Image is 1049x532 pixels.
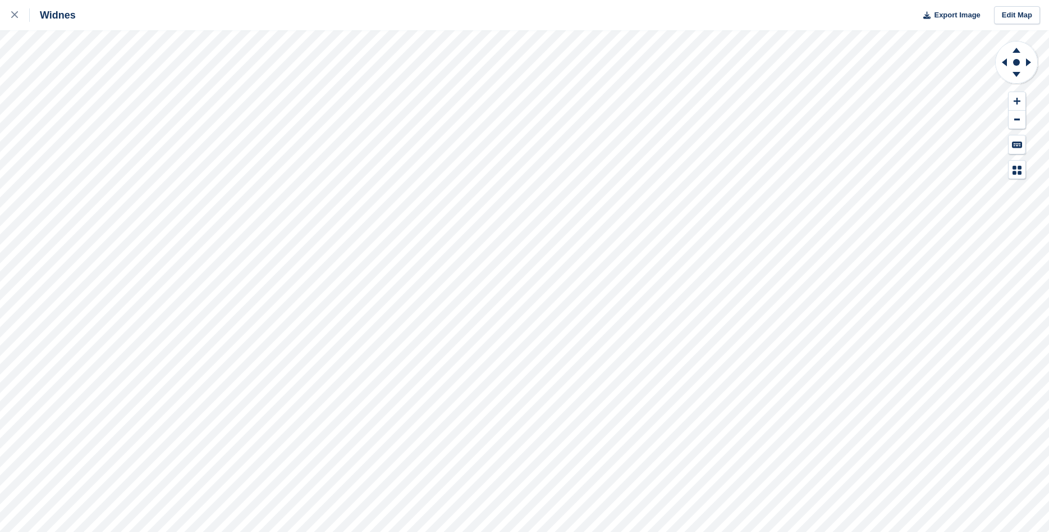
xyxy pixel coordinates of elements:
[1009,135,1025,154] button: Keyboard Shortcuts
[994,6,1040,25] a: Edit Map
[934,10,980,21] span: Export Image
[1009,111,1025,129] button: Zoom Out
[30,8,76,22] div: Widnes
[1009,92,1025,111] button: Zoom In
[917,6,981,25] button: Export Image
[1009,161,1025,179] button: Map Legend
